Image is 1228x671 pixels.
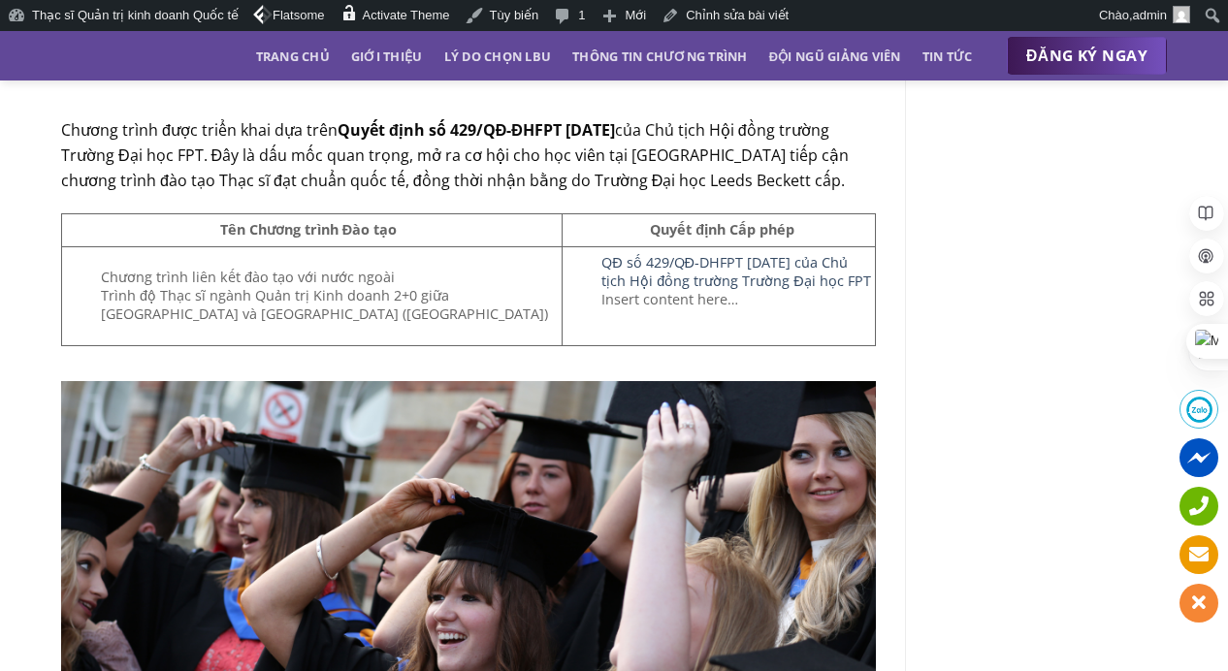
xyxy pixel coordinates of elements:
a: Đội ngũ giảng viên [769,39,901,74]
strong: Quyết định Cấp phép [650,220,794,239]
p: Chương trình được triển khai dựa trên của Chủ tịch Hội đồng trường Trường Đại học FPT. Đây là dấu... [61,118,876,193]
td: Chương trình liên kết đào tạo với nước ngoài Trình độ Thạc sĩ ngành Quản trị Kinh doanh 2+0 giữa ... [62,247,563,346]
a: Giới thiệu [351,39,423,74]
a: Thông tin chương trình [572,39,748,74]
a: QĐ số 429/QĐ-DHFPT [DATE] của Chủ tịch Hội đồng trường Trường Đại học FPT [601,253,870,290]
a: Trang chủ [256,39,330,74]
span: admin [1133,8,1167,22]
div: Insert content here… [601,291,875,309]
a: ĐĂNG KÝ NGAY [1007,37,1167,76]
a: Lý do chọn LBU [444,39,552,74]
a: Tin tức [922,39,973,74]
strong: Quyết định số 429/QĐ-ĐHFPT [DATE] [338,119,615,141]
strong: Tên Chương trình Đào tạo [220,220,397,239]
span: ĐĂNG KÝ NGAY [1026,44,1147,68]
